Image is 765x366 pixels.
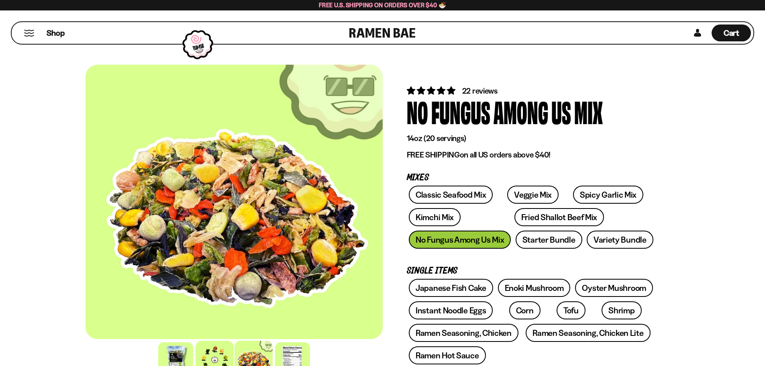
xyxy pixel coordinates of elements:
a: Enoki Mushroom [498,279,571,297]
a: Instant Noodle Eggs [409,301,493,319]
p: on all US orders above $40! [407,150,656,160]
a: Fried Shallot Beef Mix [514,208,604,226]
a: Classic Seafood Mix [409,186,493,204]
div: Among [494,96,548,127]
strong: FREE SHIPPING [407,150,460,159]
div: No [407,96,428,127]
span: 22 reviews [462,86,498,96]
div: Us [551,96,571,127]
a: Corn [509,301,541,319]
div: Fungus [431,96,490,127]
span: 4.82 stars [407,86,457,96]
span: Shop [47,28,65,39]
a: Spicy Garlic Mix [573,186,643,204]
a: Shop [47,25,65,41]
a: Kimchi Mix [409,208,461,226]
span: Free U.S. Shipping on Orders over $40 🍜 [319,1,446,9]
button: Mobile Menu Trigger [24,30,35,37]
a: Japanese Fish Cake [409,279,493,297]
a: Variety Bundle [587,231,653,249]
a: Shrimp [602,301,641,319]
a: Oyster Mushroom [575,279,653,297]
a: Ramen Seasoning, Chicken [409,324,518,342]
p: 14oz (20 servings) [407,133,656,143]
div: Mix [574,96,603,127]
a: Starter Bundle [516,231,582,249]
a: Veggie Mix [507,186,559,204]
p: Mixes [407,174,656,182]
span: Cart [724,28,739,38]
div: Cart [712,22,751,44]
a: Ramen Seasoning, Chicken Lite [526,324,650,342]
a: Ramen Hot Sauce [409,346,486,364]
a: Tofu [557,301,585,319]
p: Single Items [407,267,656,275]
